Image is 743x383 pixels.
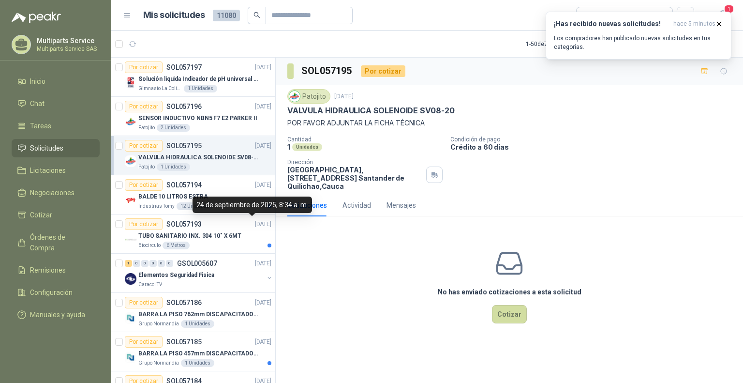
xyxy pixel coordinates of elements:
p: SOL057193 [166,221,202,228]
p: BARRA LA PISO 762mm DISCAPACITADOS SOCO [138,310,259,319]
a: Tareas [12,117,100,135]
p: [DATE] [255,181,271,190]
p: Crédito a 60 días [450,143,739,151]
p: SOL057186 [166,299,202,306]
a: Inicio [12,72,100,91]
div: Por cotizar [125,336,163,348]
a: Por cotizarSOL057185[DATE] Company LogoBARRA LA PISO 457mm DISCAPACITADOS SOCOGrupo Normandía1 Un... [111,332,275,371]
p: Dirección [287,159,422,166]
a: Manuales y ayuda [12,306,100,324]
span: 1 [724,4,734,14]
div: Mensajes [386,200,416,211]
p: SOL057196 [166,103,202,110]
a: Por cotizarSOL057197[DATE] Company LogoSolución liquida Indicador de pH universal de 500ml o 20 d... [111,58,275,97]
p: [DATE] [255,259,271,268]
div: 1 Unidades [181,320,214,328]
img: Company Logo [125,77,136,89]
p: Grupo Normandía [138,320,179,328]
p: [GEOGRAPHIC_DATA], [STREET_ADDRESS] Santander de Quilichao , Cauca [287,166,422,190]
p: Caracol TV [138,281,162,289]
img: Company Logo [125,116,136,128]
div: 0 [141,260,149,267]
a: Licitaciones [12,161,100,180]
h3: No has enviado cotizaciones a esta solicitud [438,287,581,297]
span: Inicio [30,76,45,87]
p: [DATE] [255,102,271,111]
span: Órdenes de Compra [30,232,90,253]
div: 12 Unidades [177,202,213,210]
div: 0 [166,260,173,267]
p: Patojito [138,163,155,171]
div: 1 Unidades [184,85,217,92]
a: Configuración [12,283,100,302]
div: Por cotizar [125,61,163,73]
a: Remisiones [12,261,100,279]
a: Negociaciones [12,184,100,202]
span: Negociaciones [30,187,74,198]
button: Cotizar [492,305,527,323]
div: 1 - 50 de 7008 [526,36,589,52]
div: 1 Unidades [157,163,190,171]
div: Por cotizar [125,140,163,152]
p: TUBO SANITARIO INX. 304 10" X 6MT [138,231,241,241]
span: search [253,12,260,18]
p: BALDE 10 LITROS ESTRA [138,192,208,201]
p: Multiparts Service [37,37,97,44]
p: SOL057185 [166,338,202,345]
a: Chat [12,94,100,113]
p: Multiparts Service SAS [37,46,97,52]
a: Cotizar [12,206,100,224]
img: Company Logo [125,312,136,324]
div: 1 [125,260,132,267]
p: Industrias Tomy [138,202,175,210]
div: Por cotizar [125,101,163,112]
img: Company Logo [125,155,136,167]
p: SOL057197 [166,64,202,71]
h3: ¡Has recibido nuevas solicitudes! [554,20,669,28]
span: Cotizar [30,210,52,220]
button: 1 [714,7,731,24]
p: Condición de pago [450,136,739,143]
div: 0 [149,260,157,267]
p: VALVULA HIDRAULICA SOLENOIDE SV08-20 [138,153,259,162]
div: Por cotizar [125,179,163,191]
span: 11080 [213,10,240,21]
p: Cantidad [287,136,443,143]
span: Chat [30,98,45,109]
span: Licitaciones [30,165,66,176]
a: Solicitudes [12,139,100,157]
div: 2 Unidades [157,124,190,132]
p: SOL057195 [166,142,202,149]
a: Por cotizarSOL057193[DATE] Company LogoTUBO SANITARIO INX. 304 10" X 6MTBiocirculo6 Metros [111,214,275,254]
img: Company Logo [125,273,136,285]
p: Patojito [138,124,155,132]
span: hace 5 minutos [673,20,715,28]
div: Por cotizar [361,65,405,77]
p: Solución liquida Indicador de pH universal de 500ml o 20 de 25ml (no tiras de papel) [138,75,259,84]
div: 0 [158,260,165,267]
p: VALVULA HIDRAULICA SOLENOIDE SV08-20 [287,106,455,116]
a: 1 0 0 0 0 0 GSOL005607[DATE] Company LogoElementos Seguridad FisicaCaracol TV [125,258,273,289]
span: Tareas [30,121,51,131]
div: Por cotizar [125,297,163,308]
a: Por cotizarSOL057186[DATE] Company LogoBARRA LA PISO 762mm DISCAPACITADOS SOCOGrupo Normandía1 Un... [111,293,275,332]
p: Grupo Normandía [138,359,179,367]
img: Company Logo [289,91,300,102]
img: Company Logo [125,195,136,206]
p: [DATE] [334,92,354,101]
p: Los compradores han publicado nuevas solicitudes en tus categorías. [554,34,723,51]
p: [DATE] [255,337,271,347]
div: 6 Metros [163,242,190,249]
h3: SOL057195 [301,63,353,78]
span: Remisiones [30,265,66,276]
div: Unidades [292,143,322,151]
span: Configuración [30,287,73,298]
img: Company Logo [125,352,136,363]
p: [DATE] [255,141,271,151]
p: [DATE] [255,63,271,72]
p: [DATE] [255,220,271,229]
div: Actividad [342,200,371,211]
div: Todas [582,10,603,21]
div: Patojito [287,89,330,104]
button: ¡Has recibido nuevas solicitudes!hace 5 minutos Los compradores han publicado nuevas solicitudes ... [546,12,731,60]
